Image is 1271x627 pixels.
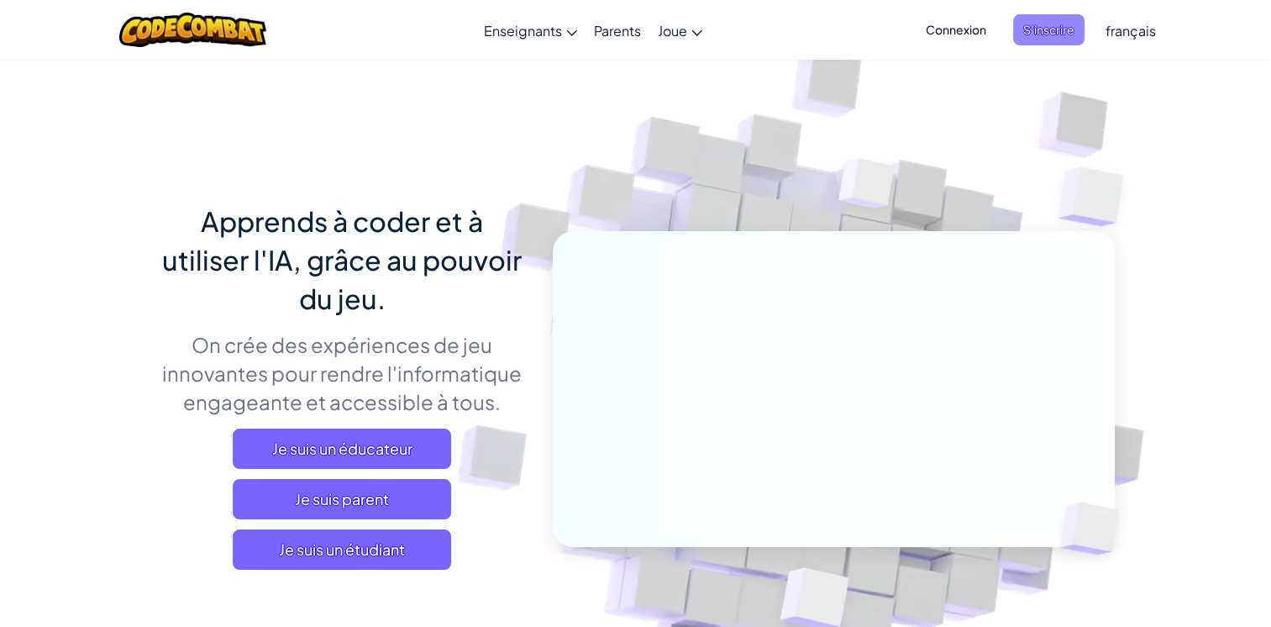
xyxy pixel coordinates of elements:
[484,22,562,40] span: Enseignants
[1097,8,1164,53] a: français
[233,479,451,519] a: Je suis parent
[806,125,927,250] img: Overlap cubes
[658,22,687,40] span: Joue
[157,330,528,416] p: On crée des expériences de jeu innovantes pour rendre l'informatique engageante et accessible à t...
[1013,14,1085,45] button: S'inscrire
[916,14,996,45] button: Connexion
[1032,467,1158,590] img: Overlap cubes
[1025,126,1170,268] img: Overlap cubes
[233,530,451,570] button: Je suis un étudiant
[475,8,586,53] a: Enseignants
[586,8,649,53] a: Parents
[649,8,711,53] a: Joue
[119,13,266,47] img: CodeCombat logo
[233,429,451,469] a: Je suis un éducateur
[162,204,522,315] span: Apprends à coder et à utiliser l'IA, grâce au pouvoir du jeu.
[1106,22,1156,40] span: français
